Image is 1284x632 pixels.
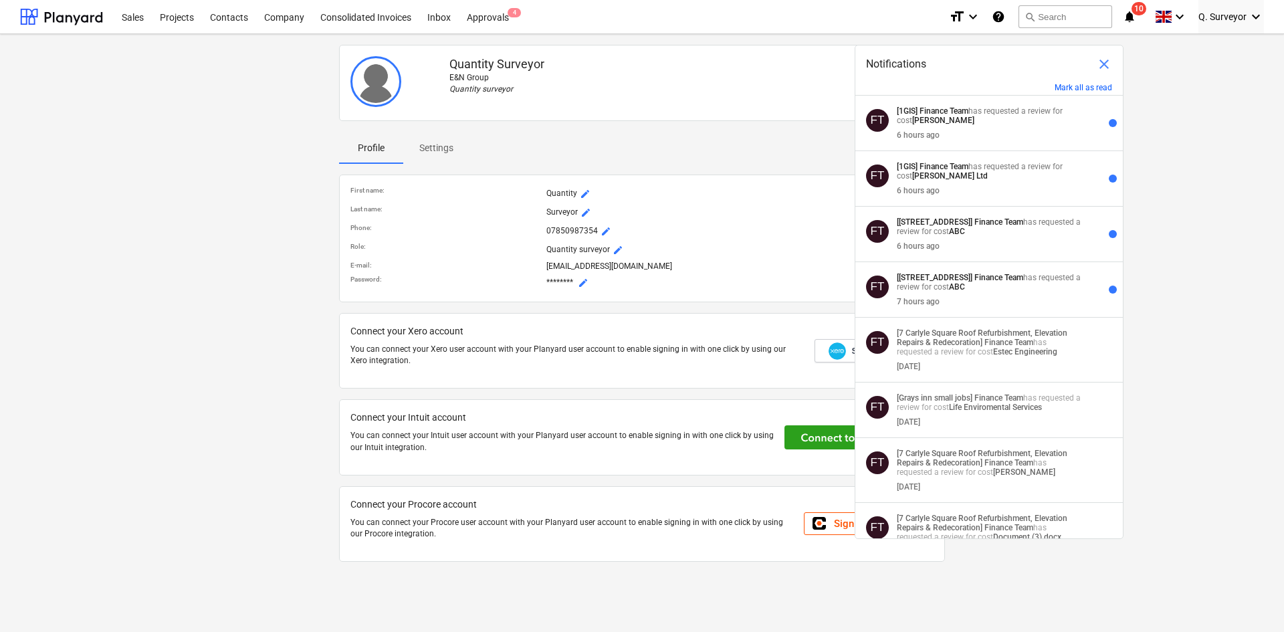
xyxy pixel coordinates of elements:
strong: [1GIS] [897,106,918,116]
p: has requested a review for cost [897,449,1083,477]
strong: Finance Team [974,217,1023,227]
strong: Estec Engineering [993,347,1057,356]
strong: [7 Carlyle Square Roof Refurbishment, Elevation Repairs & Redecoration] [897,514,1067,532]
span: FT [871,169,885,182]
div: Finance Team [866,516,889,539]
strong: [PERSON_NAME] [912,116,974,125]
span: mode_edit [580,189,591,199]
p: has requested a review for cost [897,393,1083,412]
div: 6 hours ago [897,186,940,195]
strong: Finance Team [974,393,1023,403]
span: mode_edit [578,278,588,288]
p: has requested a review for cost [897,162,1083,181]
div: 7 hours ago [897,297,940,306]
p: Quantity [546,186,934,202]
p: Role : [350,242,541,251]
div: Finance Team [866,331,889,354]
p: First name : [350,186,541,195]
i: keyboard_arrow_down [1172,9,1188,25]
span: FT [871,225,885,237]
p: Quantity surveyor [449,84,934,95]
span: Sign in with Xero [852,345,922,357]
strong: [7 Carlyle Square Roof Refurbishment, Elevation Repairs & Redecoration] [897,449,1067,467]
span: close [1096,56,1112,72]
iframe: Chat Widget [1217,568,1284,632]
div: Finance Team [866,396,889,419]
p: Profile [355,141,387,155]
div: Finance Team [866,109,889,132]
button: Search [1019,5,1112,28]
p: Password : [350,275,541,284]
strong: ABC [949,282,965,292]
strong: [Grays inn small jobs] [897,393,972,403]
span: FT [871,456,885,469]
strong: Finance Team [920,106,968,116]
p: has requested a review for cost [897,106,1083,125]
i: keyboard_arrow_down [1248,9,1264,25]
p: Settings [419,141,453,155]
strong: [7 Carlyle Square Roof Refurbishment, Elevation Repairs & Redecoration] [897,328,1067,347]
p: [EMAIL_ADDRESS][DOMAIN_NAME] [546,261,934,272]
strong: Finance Team [984,523,1033,532]
p: Connect your Procore account [350,498,793,512]
p: Quantity surveyor [546,242,934,258]
div: Finance Team [866,276,889,298]
p: You can connect your Intuit user account with your Planyard user account to enable signing in wit... [350,430,774,453]
p: You can connect your Xero user account with your Planyard user account to enable signing in with ... [350,344,804,366]
a: Sign in with Xero [815,339,934,362]
span: mode_edit [580,207,591,218]
strong: [PERSON_NAME] [993,467,1055,477]
span: FT [871,336,885,348]
span: FT [871,114,885,126]
strong: [PERSON_NAME] Ltd [912,171,988,181]
a: Sign in with Procore [804,512,934,535]
p: Connect your Intuit account [350,411,774,425]
div: 6 hours ago [897,241,940,251]
img: User avatar [350,56,401,107]
span: Notifications [866,56,926,72]
span: Sign in with Procore [834,518,925,530]
span: mode_edit [613,245,623,255]
div: Finance Team [866,165,889,187]
p: E-mail : [350,261,541,270]
span: 10 [1132,2,1146,15]
p: has requested a review for cost [897,514,1083,542]
span: FT [871,280,885,293]
p: has requested a review for cost [897,217,1083,236]
div: Finance Team [866,220,889,243]
span: Q. Surveyor [1198,11,1247,22]
p: 07850987354 [546,223,934,239]
strong: Finance Team [920,162,968,171]
div: [DATE] [897,482,920,492]
strong: Finance Team [984,458,1033,467]
div: [DATE] [897,362,920,371]
div: Finance Team [866,451,889,474]
span: FT [871,401,885,413]
i: notifications [1123,9,1136,25]
p: Connect your Xero account [350,324,804,338]
strong: [[STREET_ADDRESS]] [897,217,972,227]
p: has requested a review for cost [897,328,1083,356]
strong: Finance Team [984,338,1033,347]
div: [DATE] [897,417,920,427]
strong: ABC [949,227,965,236]
strong: Life Enviromental Services [949,403,1042,412]
img: Xero logo [829,342,846,360]
p: Quantity Surveyor [449,56,934,72]
p: You can connect your Procore user account with your Planyard user account to enable signing in wi... [350,517,793,540]
span: 4 [508,8,521,17]
strong: [1GIS] [897,162,918,171]
strong: Document (3).docx [993,532,1061,542]
p: Surveyor [546,205,934,221]
strong: Finance Team [974,273,1023,282]
p: Last name : [350,205,541,213]
p: Phone : [350,223,541,232]
button: Mark all as read [1055,83,1112,92]
strong: [[STREET_ADDRESS]] [897,273,972,282]
span: mode_edit [601,226,611,237]
div: 6 hours ago [897,130,940,140]
p: E&N Group [449,72,934,84]
span: FT [871,521,885,534]
p: has requested a review for cost [897,273,1083,292]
